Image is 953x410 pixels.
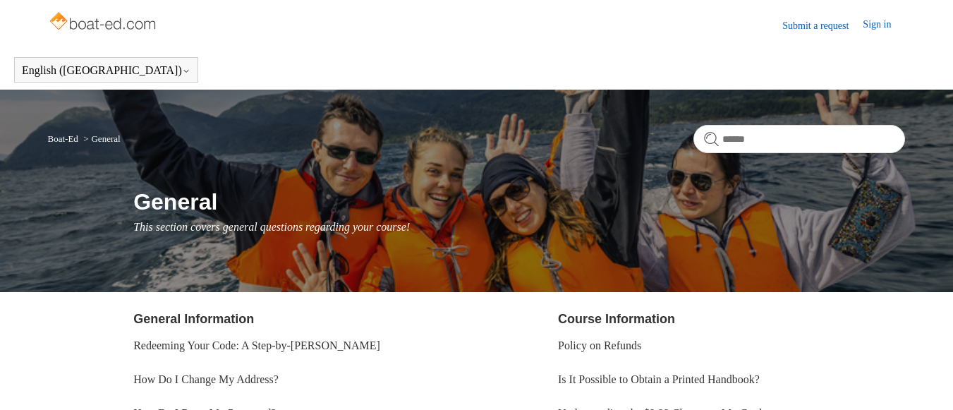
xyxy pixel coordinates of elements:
a: Submit a request [782,18,863,33]
a: How Do I Change My Address? [133,373,279,385]
p: This section covers general questions regarding your course! [133,219,905,236]
button: English ([GEOGRAPHIC_DATA]) [22,64,190,77]
h1: General [133,185,905,219]
img: Boat-Ed Help Center home page [48,8,160,37]
div: Live chat [916,373,953,410]
a: Course Information [558,312,675,326]
input: Search [693,125,905,153]
li: Boat-Ed [48,133,81,144]
a: Sign in [863,17,905,34]
a: General Information [133,312,254,326]
li: General [80,133,120,144]
a: Is It Possible to Obtain a Printed Handbook? [558,373,760,385]
a: Redeeming Your Code: A Step-by-[PERSON_NAME] [133,339,380,351]
a: Boat-Ed [48,133,78,144]
a: Policy on Refunds [558,339,641,351]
